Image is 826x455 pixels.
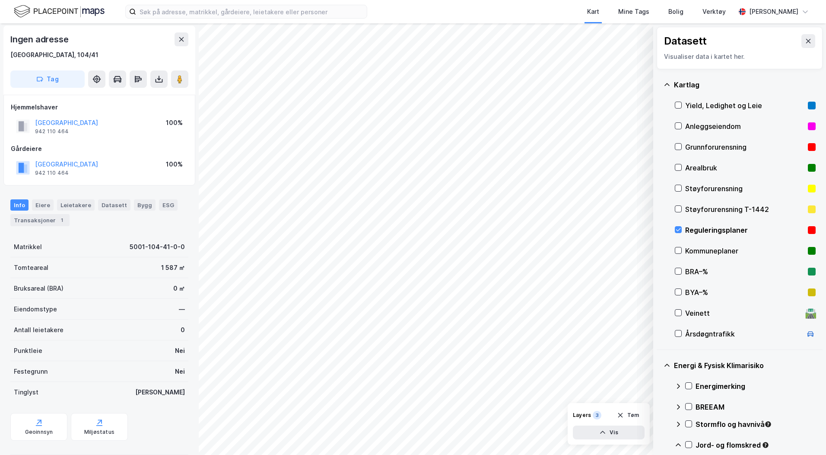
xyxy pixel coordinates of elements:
div: 3 [593,411,601,420]
div: Verktøy [702,6,726,17]
div: 🛣️ [805,308,816,319]
div: Kartlag [674,80,816,90]
div: — [179,304,185,314]
div: Årsdøgntrafikk [685,329,802,339]
div: 1 [57,216,66,224]
div: Datasett [664,34,707,48]
div: BREEAM [696,402,816,412]
div: Arealbruk [685,163,804,173]
div: Bolig [668,6,683,17]
div: Støyforurensning T-1442 [685,204,804,215]
div: Stormflo og havnivå [696,419,816,429]
button: Vis [573,426,645,439]
div: Punktleie [14,346,42,356]
div: 100% [166,118,183,128]
div: Tomteareal [14,263,48,273]
div: Yield, Ledighet og Leie [685,100,804,111]
div: Eiere [32,199,54,211]
div: Info [10,199,29,211]
div: Grunnforurensning [685,142,804,152]
div: Eiendomstype [14,304,57,314]
div: Jord- og flomskred [696,440,816,450]
div: Antall leietakere [14,325,64,335]
div: Bygg [134,199,156,211]
div: 1 587 ㎡ [161,263,185,273]
div: Kommuneplaner [685,246,804,256]
button: Tøm [611,408,645,422]
div: [GEOGRAPHIC_DATA], 104/41 [10,50,98,60]
div: Festegrunn [14,366,48,377]
div: Nei [175,346,185,356]
div: BRA–% [685,266,804,277]
div: Ingen adresse [10,32,70,46]
button: Tag [10,70,85,88]
div: Visualiser data i kartet her. [664,51,815,62]
div: 0 [181,325,185,335]
div: BYA–% [685,287,804,298]
div: Mine Tags [618,6,649,17]
div: Tooltip anchor [762,441,769,449]
img: logo.f888ab2527a4732fd821a326f86c7f29.svg [14,4,105,19]
div: 5001-104-41-0-0 [130,242,185,252]
div: Veinett [685,308,802,318]
div: 942 110 464 [35,128,69,135]
div: Kontrollprogram for chat [783,413,826,455]
div: ESG [159,199,178,211]
div: 0 ㎡ [173,283,185,294]
div: Nei [175,366,185,377]
div: 942 110 464 [35,170,69,176]
div: Hjemmelshaver [11,102,188,112]
div: Matrikkel [14,242,42,252]
div: Tooltip anchor [764,420,772,428]
div: Datasett [98,199,130,211]
div: Transaksjoner [10,214,70,226]
div: [PERSON_NAME] [749,6,798,17]
div: Miljøstatus [84,429,114,436]
div: Tinglyst [14,387,38,397]
div: Gårdeiere [11,144,188,154]
div: [PERSON_NAME] [135,387,185,397]
div: 100% [166,159,183,170]
div: Kart [587,6,599,17]
iframe: Chat Widget [783,413,826,455]
div: Leietakere [57,199,95,211]
input: Søk på adresse, matrikkel, gårdeiere, leietakere eller personer [136,5,367,18]
div: Geoinnsyn [25,429,53,436]
div: Layers [573,412,591,419]
div: Støyforurensning [685,183,804,194]
div: Energimerking [696,381,816,391]
div: Anleggseiendom [685,121,804,131]
div: Energi & Fysisk Klimarisiko [674,360,816,371]
div: Reguleringsplaner [685,225,804,235]
div: Bruksareal (BRA) [14,283,64,294]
